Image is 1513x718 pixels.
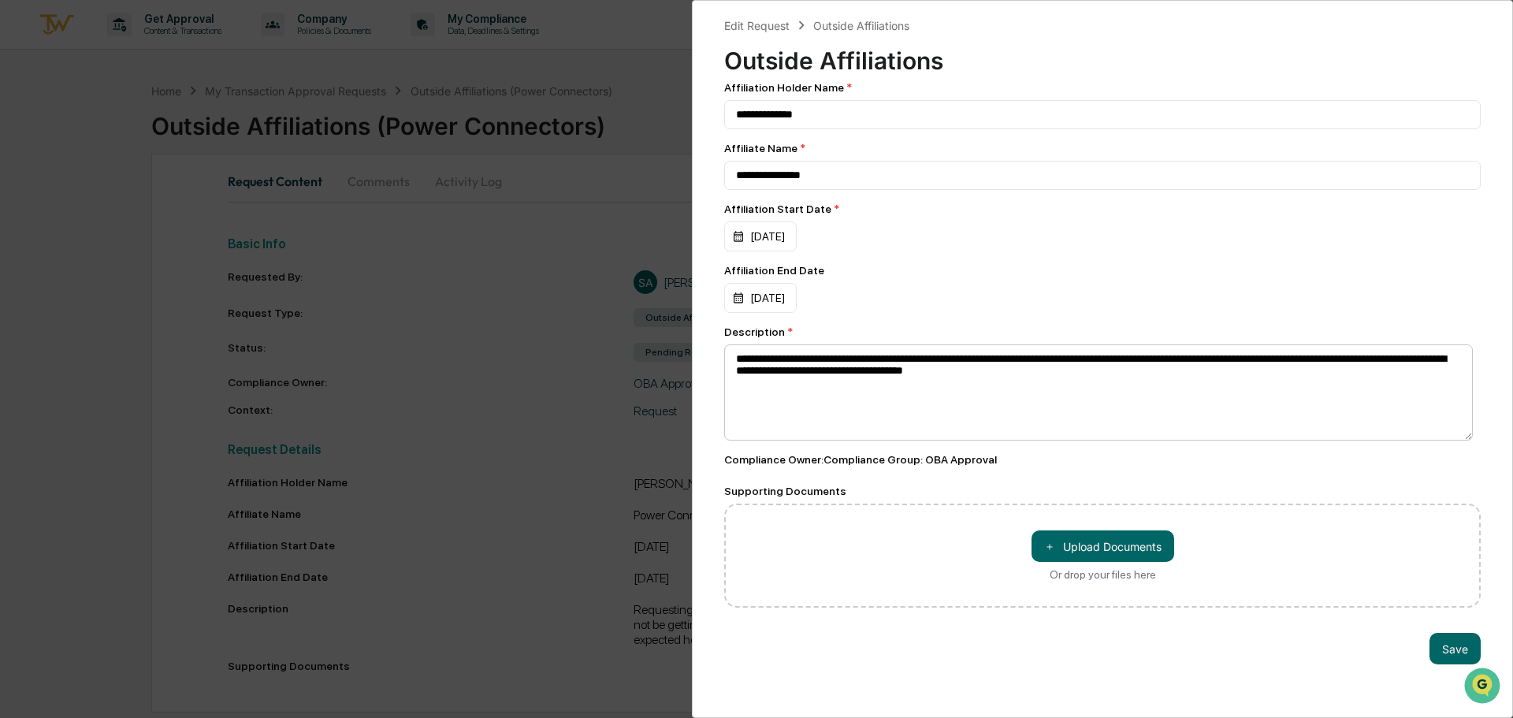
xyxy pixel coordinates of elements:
p: How can we help? [16,33,287,58]
div: Outside Affiliations [724,34,1481,75]
a: 🗄️Attestations [108,192,202,221]
div: Start new chat [54,121,258,136]
div: Supporting Documents [724,485,1481,497]
iframe: Open customer support [1463,666,1505,709]
div: Compliance Owner : Compliance Group: OBA Approval [724,453,1481,466]
div: 🖐️ [16,200,28,213]
div: Outside Affiliations [813,19,909,32]
span: Preclearance [32,199,102,214]
div: We're available if you need us! [54,136,199,149]
div: Affiliation Holder Name [724,81,1481,94]
button: Or drop your files here [1032,530,1174,562]
span: Data Lookup [32,229,99,244]
div: Description [724,326,1481,338]
div: Edit Request [724,19,790,32]
div: Affiliation Start Date [724,203,1481,215]
div: 🔎 [16,230,28,243]
div: Affiliation End Date [724,264,1481,277]
img: 1746055101610-c473b297-6a78-478c-a979-82029cc54cd1 [16,121,44,149]
button: Start new chat [268,125,287,144]
a: Powered byPylon [111,266,191,279]
div: 🗄️ [114,200,127,213]
div: Or drop your files here [1050,568,1156,581]
div: [DATE] [724,221,797,251]
button: Save [1429,633,1481,664]
span: Attestations [130,199,195,214]
div: Affiliate Name [724,142,1481,154]
span: Pylon [157,267,191,279]
a: 🔎Data Lookup [9,222,106,251]
div: [DATE] [724,283,797,313]
span: ＋ [1044,539,1055,554]
a: 🖐️Preclearance [9,192,108,221]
